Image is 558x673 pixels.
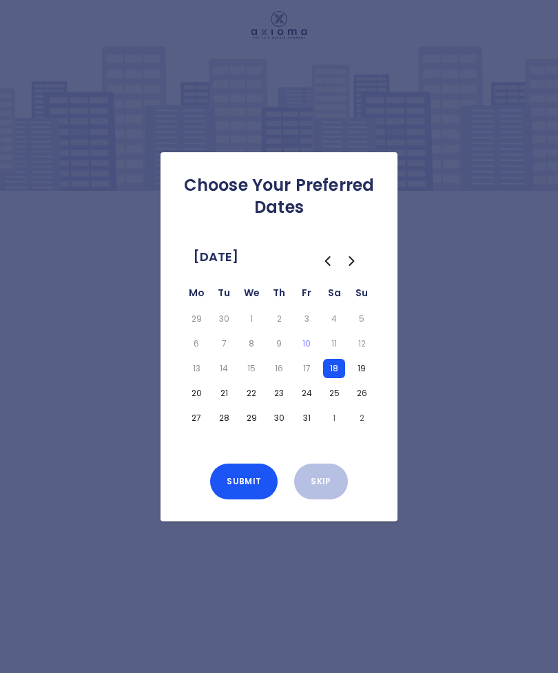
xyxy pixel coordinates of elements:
button: Monday, October 13th, 2025 [185,359,207,378]
button: Thursday, October 23rd, 2025 [268,384,290,403]
th: Monday [183,284,210,307]
button: Wednesday, October 8th, 2025 [240,334,262,353]
table: October 2025 [183,284,375,431]
button: Friday, October 3rd, 2025 [296,309,318,329]
h2: Choose Your Preferred Dates [172,174,386,218]
button: Monday, October 20th, 2025 [185,384,207,403]
th: Friday [293,284,320,307]
button: Sunday, November 2nd, 2025 [351,408,373,428]
button: Thursday, October 9th, 2025 [268,334,290,353]
button: Sunday, October 19th, 2025 [351,359,373,378]
th: Sunday [348,284,375,307]
button: Monday, September 29th, 2025 [185,309,207,329]
button: Friday, October 17th, 2025 [296,359,318,378]
button: Friday, October 24th, 2025 [296,384,318,403]
button: Wednesday, October 29th, 2025 [240,408,262,428]
button: Tuesday, September 30th, 2025 [213,309,235,329]
th: Thursday [265,284,293,307]
button: Wednesday, October 22nd, 2025 [240,384,262,403]
img: Logo [251,11,307,39]
button: Thursday, October 16th, 2025 [268,359,290,378]
button: Thursday, October 30th, 2025 [268,408,290,428]
button: Wednesday, October 1st, 2025 [240,309,262,329]
button: Sunday, October 26th, 2025 [351,384,373,403]
button: Saturday, November 1st, 2025 [323,408,345,428]
th: Wednesday [238,284,265,307]
button: Submit [210,464,278,499]
button: Tuesday, October 28th, 2025 [213,408,235,428]
button: Saturday, October 25th, 2025 [323,384,345,403]
button: Thursday, October 2nd, 2025 [268,309,290,329]
button: Tuesday, October 14th, 2025 [213,359,235,378]
button: Monday, October 27th, 2025 [185,408,207,428]
button: Tuesday, October 7th, 2025 [213,334,235,353]
button: Saturday, October 18th, 2025, selected [323,359,345,378]
span: [DATE] [194,246,238,268]
button: Go to the Next Month [340,249,364,273]
button: Tuesday, October 21st, 2025 [213,384,235,403]
button: Skip [294,464,347,499]
button: Monday, October 6th, 2025 [185,334,207,353]
th: Tuesday [210,284,238,307]
button: Wednesday, October 15th, 2025 [240,359,262,378]
button: Go to the Previous Month [315,249,340,273]
button: Today, Friday, October 10th, 2025 [296,334,318,353]
th: Saturday [320,284,348,307]
button: Saturday, October 4th, 2025 [323,309,345,329]
button: Sunday, October 5th, 2025 [351,309,373,329]
button: Friday, October 31st, 2025 [296,408,318,428]
button: Sunday, October 12th, 2025 [351,334,373,353]
button: Saturday, October 11th, 2025 [323,334,345,353]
